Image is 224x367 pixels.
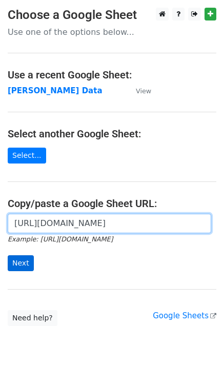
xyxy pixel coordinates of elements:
h4: Copy/paste a Google Sheet URL: [8,197,216,210]
h4: Select another Google Sheet: [8,128,216,140]
small: Example: [URL][DOMAIN_NAME] [8,235,113,243]
p: Use one of the options below... [8,27,216,37]
a: Google Sheets [153,311,216,320]
a: Select... [8,148,46,164]
h3: Choose a Google Sheet [8,8,216,23]
input: Next [8,255,34,271]
a: Need help? [8,310,57,326]
input: Paste your Google Sheet URL here [8,214,211,233]
small: View [136,87,151,95]
iframe: Chat Widget [173,318,224,367]
h4: Use a recent Google Sheet: [8,69,216,81]
a: [PERSON_NAME] Data [8,86,103,95]
a: View [126,86,151,95]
